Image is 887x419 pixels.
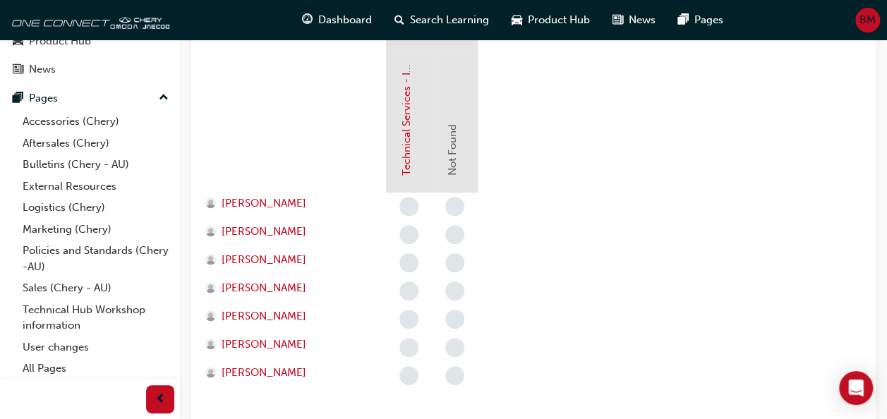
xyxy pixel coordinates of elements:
span: BM [859,12,876,28]
span: learningRecordVerb_NONE-icon [445,253,464,272]
a: Policies and Standards (Chery -AU) [17,240,174,277]
img: oneconnect [7,6,169,34]
a: [PERSON_NAME] [205,365,373,381]
span: prev-icon [155,391,166,408]
span: learningRecordVerb_NONE-icon [445,366,464,385]
a: External Resources [17,176,174,198]
span: News [629,12,656,28]
span: learningRecordVerb_NONE-icon [399,197,418,216]
span: news-icon [613,11,623,29]
a: News [6,56,174,83]
span: car-icon [512,11,522,29]
button: Pages [6,85,174,111]
a: Accessories (Chery) [17,111,174,133]
span: [PERSON_NAME] [222,365,306,381]
a: Technical Hub Workshop information [17,299,174,336]
span: [PERSON_NAME] [222,252,306,268]
span: [PERSON_NAME] [222,336,306,353]
span: learningRecordVerb_NONE-icon [399,281,418,300]
span: Product Hub [528,12,590,28]
span: Search Learning [410,12,489,28]
span: news-icon [13,63,23,76]
a: [PERSON_NAME] [205,336,373,353]
a: Aftersales (Chery) [17,133,174,154]
span: learningRecordVerb_NONE-icon [399,253,418,272]
a: guage-iconDashboard [291,6,383,35]
span: car-icon [13,35,23,48]
span: pages-icon [13,92,23,105]
span: learningRecordVerb_NONE-icon [399,338,418,357]
a: search-iconSearch Learning [383,6,500,35]
span: pages-icon [678,11,689,29]
span: Dashboard [318,12,372,28]
span: guage-icon [302,11,313,29]
div: Pages [29,90,58,107]
a: [PERSON_NAME] [205,308,373,324]
div: Open Intercom Messenger [839,371,873,405]
span: [PERSON_NAME] [222,224,306,240]
span: [PERSON_NAME] [222,280,306,296]
span: search-icon [394,11,404,29]
a: Product Hub [6,28,174,54]
span: learningRecordVerb_NONE-icon [399,366,418,385]
span: learningRecordVerb_NONE-icon [399,225,418,244]
span: Pages [694,12,723,28]
a: Bulletins (Chery - AU) [17,154,174,176]
span: up-icon [159,89,169,107]
a: [PERSON_NAME] [205,224,373,240]
a: [PERSON_NAME] [205,195,373,212]
span: learningRecordVerb_NONE-icon [445,310,464,329]
a: news-iconNews [601,6,667,35]
div: News [29,61,56,78]
a: [PERSON_NAME] [205,280,373,296]
div: Product Hub [29,33,91,49]
a: User changes [17,336,174,358]
a: Logistics (Chery) [17,197,174,219]
a: Marketing (Chery) [17,219,174,241]
a: pages-iconPages [667,6,735,35]
span: learningRecordVerb_NONE-icon [445,197,464,216]
span: Not Found [446,124,459,176]
a: car-iconProduct Hub [500,6,601,35]
span: learningRecordVerb_NONE-icon [399,310,418,329]
span: learningRecordVerb_NONE-icon [445,281,464,300]
span: learningRecordVerb_NONE-icon [445,338,464,357]
a: Sales (Chery - AU) [17,277,174,299]
button: BM [855,8,880,32]
a: All Pages [17,358,174,379]
a: Technical Services - InfoHub [400,36,413,176]
span: [PERSON_NAME] [222,308,306,324]
span: learningRecordVerb_NONE-icon [445,225,464,244]
a: [PERSON_NAME] [205,252,373,268]
span: [PERSON_NAME] [222,195,306,212]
